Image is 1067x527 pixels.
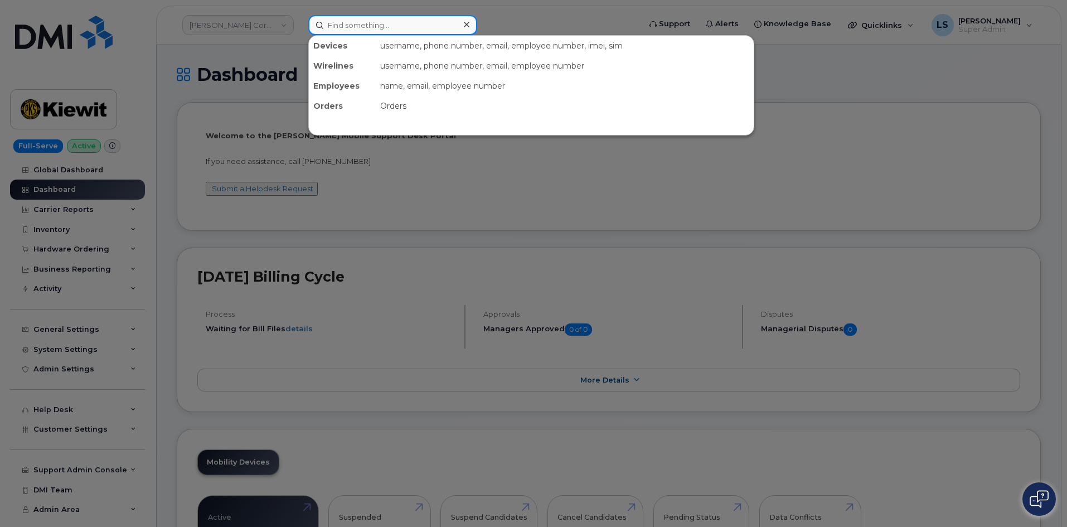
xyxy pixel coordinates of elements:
div: Orders [309,96,376,116]
div: Wirelines [309,56,376,76]
div: Devices [309,36,376,56]
div: username, phone number, email, employee number, imei, sim [376,36,754,56]
div: username, phone number, email, employee number [376,56,754,76]
div: Orders [376,96,754,116]
div: name, email, employee number [376,76,754,96]
img: Open chat [1030,490,1049,508]
div: Employees [309,76,376,96]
